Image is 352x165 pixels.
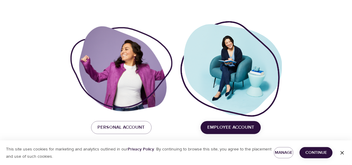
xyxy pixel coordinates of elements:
[274,147,294,158] button: Manage
[304,149,328,157] span: Continue
[98,124,145,131] span: Personal Account
[300,147,333,158] button: Continue
[201,121,261,134] button: Employee Account
[91,121,152,134] button: Personal Account
[279,149,289,157] span: Manage
[128,147,154,152] a: Privacy Policy
[207,124,254,131] span: Employee Account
